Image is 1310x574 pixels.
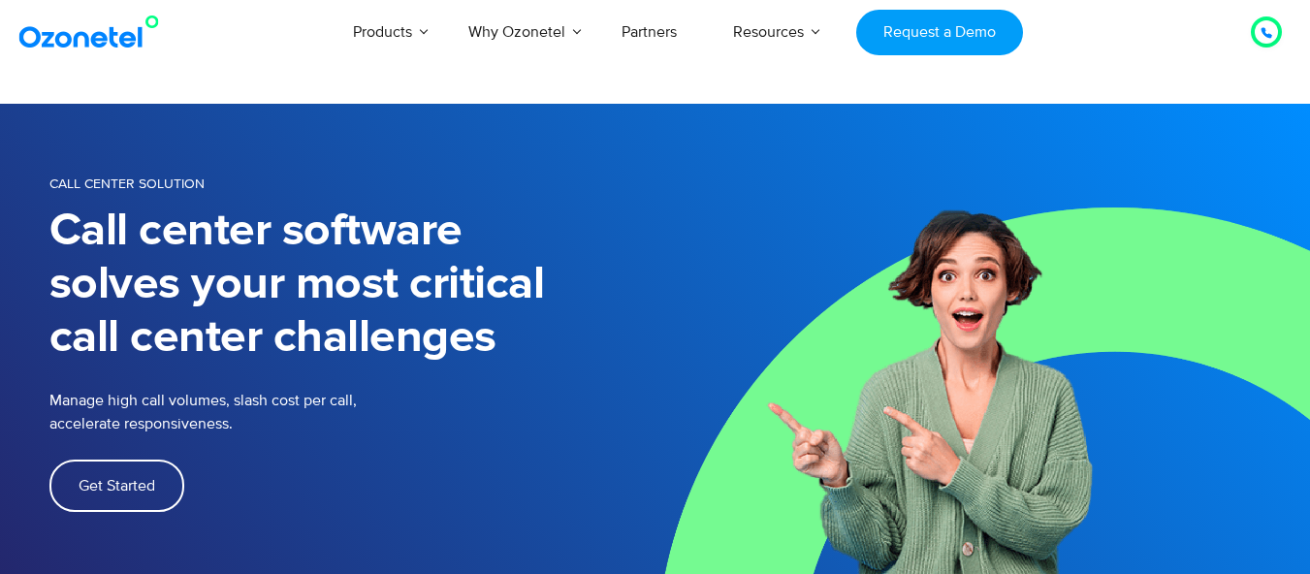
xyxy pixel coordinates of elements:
a: Get Started [49,460,184,512]
h1: Call center software solves your most critical call center challenges [49,205,655,365]
span: Get Started [79,478,155,494]
a: Request a Demo [856,10,1022,55]
span: Call Center Solution [49,175,205,192]
p: Manage high call volumes, slash cost per call, accelerate responsiveness. [49,389,486,435]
